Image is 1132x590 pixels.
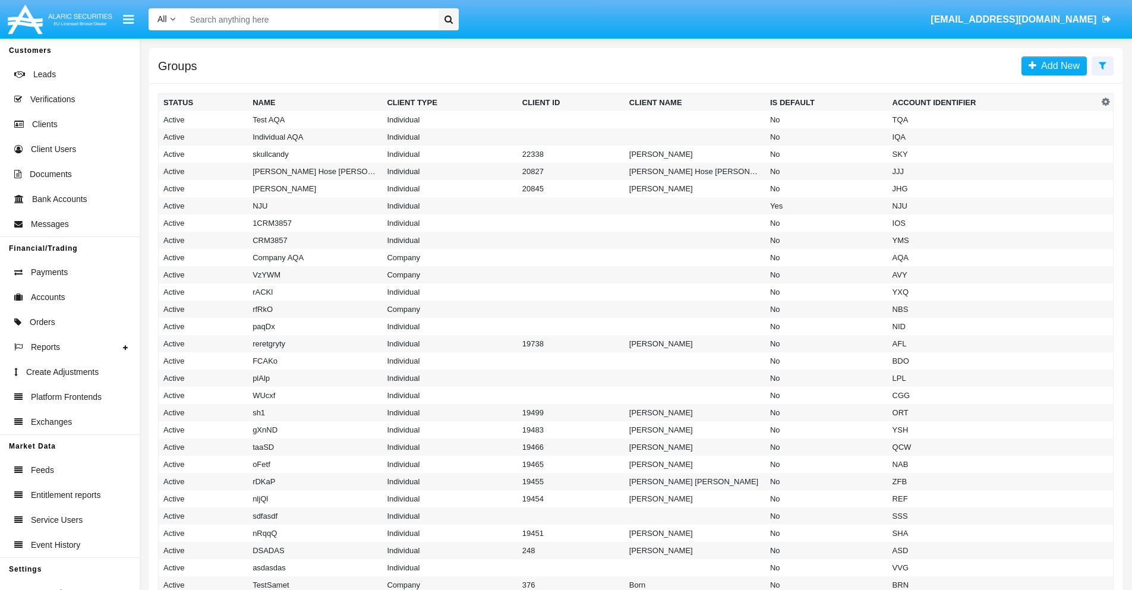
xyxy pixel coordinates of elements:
[6,2,114,37] img: Logo image
[382,146,517,163] td: Individual
[765,370,888,387] td: No
[248,525,382,542] td: nRqqQ
[625,473,765,490] td: [PERSON_NAME] [PERSON_NAME]
[159,370,248,387] td: Active
[159,542,248,559] td: Active
[765,163,888,180] td: No
[30,168,72,181] span: Documents
[518,335,625,352] td: 19738
[159,404,248,421] td: Active
[625,163,765,180] td: [PERSON_NAME] Hose [PERSON_NAME]
[625,94,765,112] th: Client Name
[625,146,765,163] td: [PERSON_NAME]
[888,438,1099,456] td: QCW
[765,421,888,438] td: No
[765,542,888,559] td: No
[159,421,248,438] td: Active
[765,197,888,214] td: Yes
[159,387,248,404] td: Active
[765,266,888,283] td: No
[518,94,625,112] th: Client ID
[248,387,382,404] td: WUcxf
[159,249,248,266] td: Active
[33,68,56,81] span: Leads
[382,180,517,197] td: Individual
[26,366,99,378] span: Create Adjustments
[888,180,1099,197] td: JHG
[765,456,888,473] td: No
[888,456,1099,473] td: NAB
[888,370,1099,387] td: LPL
[248,352,382,370] td: FCAKo
[248,421,382,438] td: gXnND
[30,93,75,106] span: Verifications
[888,404,1099,421] td: ORT
[159,507,248,525] td: Active
[765,352,888,370] td: No
[248,404,382,421] td: sh1
[382,404,517,421] td: Individual
[30,316,55,329] span: Orders
[888,387,1099,404] td: CGG
[765,438,888,456] td: No
[159,490,248,507] td: Active
[765,111,888,128] td: No
[382,94,517,112] th: Client Type
[248,266,382,283] td: VzYWM
[888,525,1099,542] td: SHA
[625,404,765,421] td: [PERSON_NAME]
[888,163,1099,180] td: JJJ
[625,438,765,456] td: [PERSON_NAME]
[765,128,888,146] td: No
[248,438,382,456] td: taaSD
[382,249,517,266] td: Company
[765,214,888,232] td: No
[382,232,517,249] td: Individual
[184,8,434,30] input: Search
[159,266,248,283] td: Active
[518,542,625,559] td: 248
[888,214,1099,232] td: IOS
[888,507,1099,525] td: SSS
[1021,56,1087,75] a: Add New
[888,111,1099,128] td: TQA
[888,490,1099,507] td: REF
[925,3,1117,36] a: [EMAIL_ADDRESS][DOMAIN_NAME]
[248,128,382,146] td: Individual AQA
[765,387,888,404] td: No
[31,464,54,477] span: Feeds
[888,232,1099,249] td: YMS
[625,335,765,352] td: [PERSON_NAME]
[625,542,765,559] td: [PERSON_NAME]
[31,391,102,403] span: Platform Frontends
[888,146,1099,163] td: SKY
[248,456,382,473] td: oFetf
[248,283,382,301] td: rACKl
[248,473,382,490] td: rDKaP
[31,416,72,428] span: Exchanges
[888,473,1099,490] td: ZFB
[382,335,517,352] td: Individual
[159,180,248,197] td: Active
[159,456,248,473] td: Active
[888,559,1099,576] td: VVG
[765,404,888,421] td: No
[765,283,888,301] td: No
[31,514,83,526] span: Service Users
[159,214,248,232] td: Active
[625,180,765,197] td: [PERSON_NAME]
[382,421,517,438] td: Individual
[765,490,888,507] td: No
[382,559,517,576] td: Individual
[248,490,382,507] td: nljQl
[518,180,625,197] td: 20845
[765,94,888,112] th: Is Default
[248,214,382,232] td: 1CRM3857
[765,318,888,335] td: No
[765,559,888,576] td: No
[518,404,625,421] td: 19499
[765,335,888,352] td: No
[159,335,248,352] td: Active
[518,490,625,507] td: 19454
[518,163,625,180] td: 20827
